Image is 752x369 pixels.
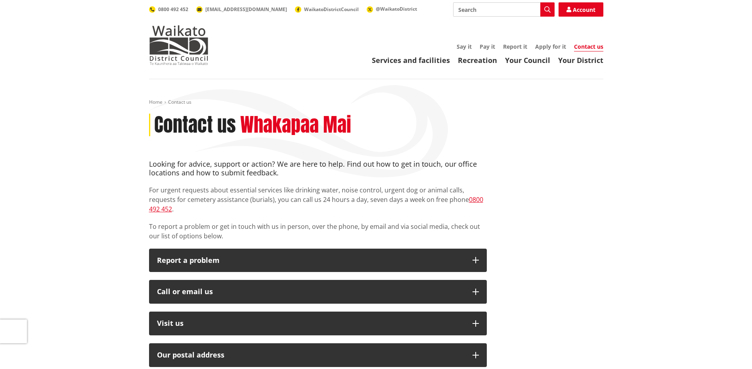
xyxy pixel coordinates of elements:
[149,312,487,335] button: Visit us
[149,343,487,367] button: Our postal address
[240,114,351,137] h2: Whakapaa Mai
[149,160,487,177] h4: Looking for advice, support or action? We are here to help. Find out how to get in touch, our off...
[295,6,359,13] a: WaikatoDistrictCouncil
[376,6,417,12] span: @WaikatoDistrict
[505,55,550,65] a: Your Council
[157,288,465,296] div: Call or email us
[559,2,603,17] a: Account
[149,222,487,241] p: To report a problem or get in touch with us in person, over the phone, by email and via social me...
[154,114,236,137] h1: Contact us
[196,6,287,13] a: [EMAIL_ADDRESS][DOMAIN_NAME]
[457,43,472,50] a: Say it
[149,25,209,65] img: Waikato District Council - Te Kaunihera aa Takiwaa o Waikato
[149,280,487,304] button: Call or email us
[168,99,191,105] span: Contact us
[367,6,417,12] a: @WaikatoDistrict
[157,351,465,359] h2: Our postal address
[372,55,450,65] a: Services and facilities
[458,55,497,65] a: Recreation
[535,43,566,50] a: Apply for it
[157,320,465,327] p: Visit us
[149,6,188,13] a: 0800 492 452
[453,2,555,17] input: Search input
[149,249,487,272] button: Report a problem
[304,6,359,13] span: WaikatoDistrictCouncil
[480,43,495,50] a: Pay it
[149,99,603,106] nav: breadcrumb
[149,99,163,105] a: Home
[558,55,603,65] a: Your District
[158,6,188,13] span: 0800 492 452
[574,43,603,51] a: Contact us
[149,185,487,214] p: For urgent requests about essential services like drinking water, noise control, urgent dog or an...
[149,195,483,213] a: 0800 492 452
[157,257,465,264] p: Report a problem
[205,6,287,13] span: [EMAIL_ADDRESS][DOMAIN_NAME]
[503,43,527,50] a: Report it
